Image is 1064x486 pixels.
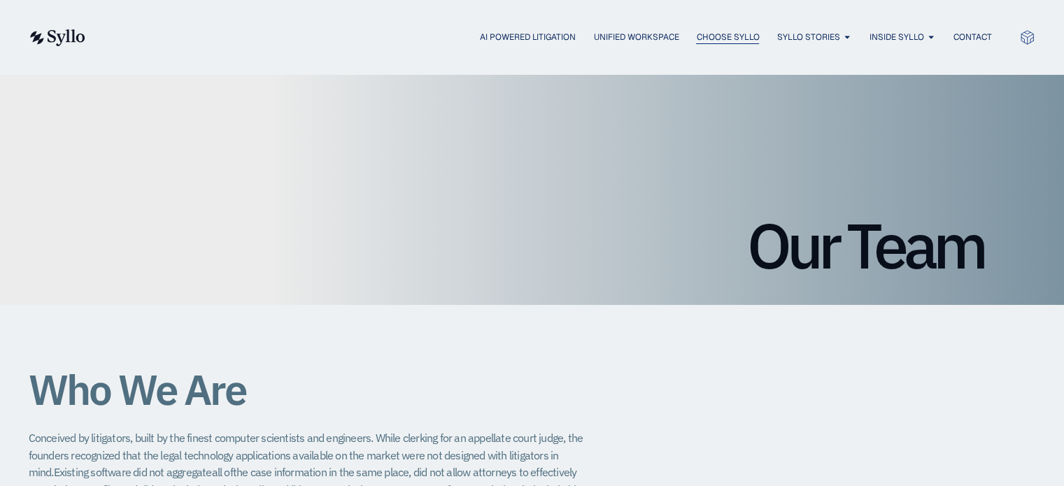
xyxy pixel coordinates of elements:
[593,31,679,43] a: Unified Workspace
[776,31,839,43] a: Syllo Stories
[480,31,576,43] a: AI Powered Litigation
[81,214,984,277] h1: Our Team
[696,31,759,43] a: Choose Syllo
[113,31,991,44] div: Menu Toggle
[869,31,923,43] a: Inside Syllo
[28,29,85,46] img: syllo
[29,431,583,479] span: Conceived by litigators, built by the finest computer scientists and engineers. While clerking fo...
[953,31,991,43] a: Contact
[29,366,588,413] h1: Who We Are
[212,465,233,479] span: all of
[113,31,991,44] nav: Menu
[54,465,212,479] span: Existing software did not aggregate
